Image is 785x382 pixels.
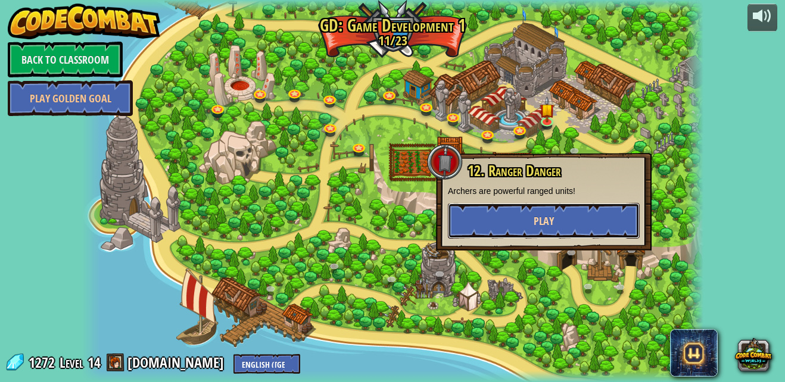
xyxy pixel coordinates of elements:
button: Play [448,203,640,239]
span: 12. Ranger Danger [468,161,561,181]
p: Archers are powerful ranged units! [448,185,640,197]
img: level-banner-started.png [540,96,555,123]
button: Adjust volume [747,4,777,32]
a: Play Golden Goal [8,80,133,116]
img: CodeCombat - Learn how to code by playing a game [8,4,160,39]
span: Level [60,353,83,372]
span: 14 [88,353,101,372]
a: Back to Classroom [8,42,123,77]
a: [DOMAIN_NAME] [127,353,228,372]
span: Play [534,214,554,228]
span: 1272 [29,353,58,372]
